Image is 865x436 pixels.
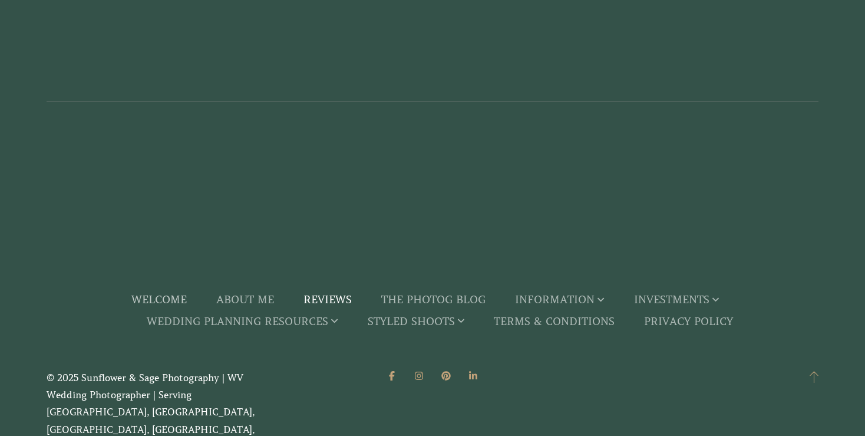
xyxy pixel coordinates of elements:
a: Welcome [131,290,187,312]
a: Terms & Conditions [494,311,615,333]
a: Privacy Policy [644,311,733,333]
a: Information [515,290,604,312]
a: The Photog Blog [381,290,486,312]
a: About Me [216,290,274,312]
a: Investments [634,290,719,312]
a: Wedding Planning Resources [147,311,338,333]
a: Styled Shoots [368,311,464,333]
a: Reviews [303,290,352,312]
